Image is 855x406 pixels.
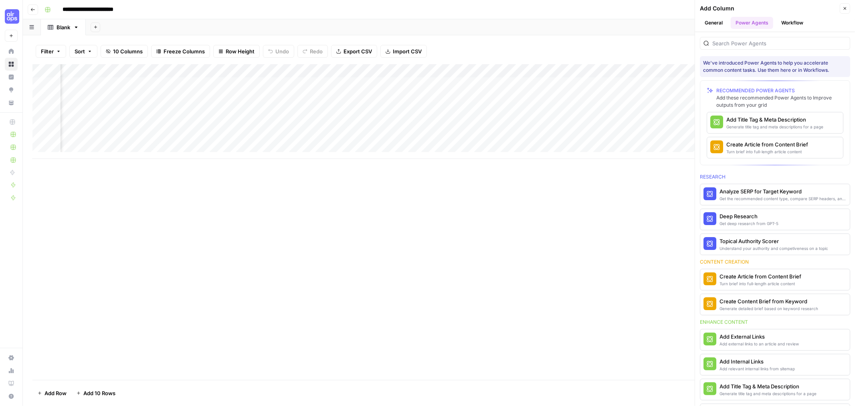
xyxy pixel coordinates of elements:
[5,9,19,24] img: September Cohort Logo
[151,45,210,58] button: Freeze Columns
[720,365,795,372] div: Add relevant internal links from sitemap
[707,112,843,133] button: Add Title Tag & Meta DescriptionGenerate title tag and meta descriptions for a page
[720,195,847,202] div: Get the recommended content type, compare SERP headers, and analyze SERP patterns
[69,45,97,58] button: Sort
[720,333,799,341] div: Add External Links
[5,83,18,96] a: Opportunities
[720,390,817,397] div: Generate title tag and meta descriptions for a page
[720,357,795,365] div: Add Internal Links
[703,59,847,74] div: We've introduced Power Agents to help you accelerate common content tasks. Use them here or in Wo...
[720,280,801,287] div: Turn brief into full-length article content
[700,258,850,266] div: Content creation
[75,47,85,55] span: Sort
[720,297,818,305] div: Create Content Brief from Keyword
[712,39,847,47] input: Search Power Agents
[700,294,850,315] button: Create Content Brief from KeywordGenerate detailed brief based on keyword research
[700,329,850,350] button: Add External LinksAdd external links to an article and review
[700,184,850,205] button: Analyze SERP for Target KeywordGet the recommended content type, compare SERP headers, and analyz...
[700,234,850,255] button: Topical Authority ScorerUnderstand your authority and competiveness on a topic
[700,209,850,230] button: Deep ResearchGet deep research from GPT-5
[720,341,799,347] div: Add external links to an article and review
[226,47,255,55] span: Row Height
[700,354,850,375] button: Add Internal LinksAdd relevant internal links from sitemap
[5,351,18,364] a: Settings
[83,389,115,397] span: Add 10 Rows
[720,212,778,220] div: Deep Research
[36,45,66,58] button: Filter
[700,379,850,400] button: Add Title Tag & Meta DescriptionGenerate title tag and meta descriptions for a page
[41,19,86,35] a: Blank
[5,58,18,71] a: Browse
[57,23,70,31] div: Blank
[5,390,18,403] button: Help + Support
[716,94,843,109] div: Add these recommended Power Agents to Improve outputs from your grid
[776,17,808,29] button: Workflow
[5,96,18,109] a: Your Data
[101,45,148,58] button: 10 Columns
[213,45,260,58] button: Row Height
[720,272,801,280] div: Create Article from Content Brief
[275,47,289,55] span: Undo
[113,47,143,55] span: 10 Columns
[5,377,18,390] a: Learning Hub
[720,220,778,227] div: Get deep research from GPT-5
[700,269,850,290] button: Create Article from Content BriefTurn brief into full-length article content
[707,137,843,158] button: Create Article from Content BriefTurn brief into full-length article content
[726,140,808,148] div: Create Article from Content Brief
[41,47,54,55] span: Filter
[720,237,828,245] div: Topical Authority Scorer
[720,305,818,312] div: Generate detailed brief based on keyword research
[5,364,18,377] a: Usage
[32,387,71,400] button: Add Row
[71,387,120,400] button: Add 10 Rows
[716,87,843,94] div: Recommended Power Agents
[393,47,422,55] span: Import CSV
[726,148,808,155] div: Turn brief into full-length article content
[5,6,18,26] button: Workspace: September Cohort
[380,45,427,58] button: Import CSV
[310,47,323,55] span: Redo
[726,116,823,124] div: Add Title Tag & Meta Description
[44,389,67,397] span: Add Row
[5,71,18,83] a: Insights
[726,124,823,130] div: Generate title tag and meta descriptions for a page
[297,45,328,58] button: Redo
[331,45,377,58] button: Export CSV
[720,187,847,195] div: Analyze SERP for Target Keyword
[263,45,294,58] button: Undo
[720,382,817,390] div: Add Title Tag & Meta Description
[700,173,850,181] div: Research
[5,45,18,58] a: Home
[700,319,850,326] div: Enhance content
[344,47,372,55] span: Export CSV
[720,245,828,252] div: Understand your authority and competiveness on a topic
[164,47,205,55] span: Freeze Columns
[731,17,773,29] button: Power Agents
[700,17,728,29] button: General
